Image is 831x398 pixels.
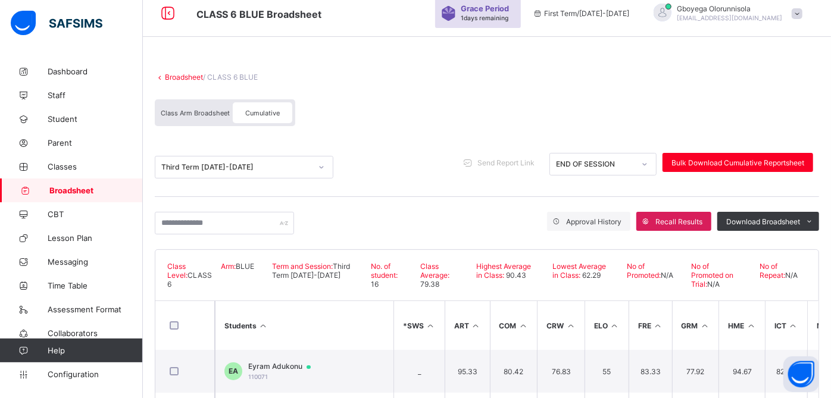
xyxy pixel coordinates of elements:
th: CRW [537,301,585,350]
td: 82.33 [765,350,807,393]
span: Assessment Format [48,305,143,314]
span: Highest Average in Class: [476,262,531,280]
td: _ [393,350,445,393]
th: ICT [765,301,807,350]
img: sticker-purple.71386a28dfed39d6af7621340158ba97.svg [441,6,456,21]
span: 79.38 [420,280,439,289]
a: Broadsheet [165,73,203,82]
span: Collaborators [48,328,143,338]
div: GboyegaOlorunnisola [642,4,808,23]
span: Classes [48,162,143,171]
span: CLASS 6 [167,271,212,289]
td: 83.33 [629,350,672,393]
span: Class Arm Broadsheet [196,8,321,20]
span: No of Promoted on Trial: [691,262,733,289]
span: Cumulative [245,109,280,117]
td: 76.83 [537,350,585,393]
span: Messaging [48,257,143,267]
span: BLUE [236,262,254,271]
div: Third Term [DATE]-[DATE] [161,163,311,172]
span: EA [229,366,238,375]
span: N/A [661,271,673,280]
i: Sort in Ascending Order [653,321,663,330]
span: 16 [371,280,379,289]
th: COM [490,301,538,350]
img: safsims [11,11,102,36]
i: Sort in Ascending Order [426,321,436,330]
i: Sort in Ascending Order [566,321,576,330]
div: END OF SESSION [556,160,635,169]
i: Sort in Ascending Order [518,321,529,330]
i: Sort in Ascending Order [610,321,620,330]
span: 90.43 [504,271,526,280]
span: Approval History [566,217,621,226]
span: / CLASS 6 BLUE [203,73,258,82]
span: Help [48,346,142,355]
td: 77.92 [672,350,719,393]
i: Sort in Ascending Order [746,321,756,330]
button: Open asap [783,356,819,392]
span: [EMAIL_ADDRESS][DOMAIN_NAME] [677,14,783,21]
span: Dashboard [48,67,143,76]
span: Lesson Plan [48,233,143,243]
span: Gboyega Olorunnisola [677,4,783,13]
span: Broadsheet [49,186,143,195]
span: Configuration [48,369,142,379]
span: session/term information [533,9,630,18]
span: Grace Period [461,4,509,13]
span: Bulk Download Cumulative Reportsheet [671,158,804,167]
td: 55 [585,350,629,393]
th: ART [445,301,490,350]
span: Lowest Average in Class: [552,262,606,280]
span: No. of student: [371,262,398,280]
span: CBT [48,209,143,219]
span: 62.29 [580,271,601,280]
span: Send Report Link [477,158,535,167]
span: Eyram Adukonu [248,362,322,371]
span: N/A [785,271,798,280]
td: 80.42 [490,350,538,393]
span: Student [48,114,143,124]
span: N/A [707,280,720,289]
i: Sort in Ascending Order [788,321,798,330]
th: Students [215,301,393,350]
span: 1 days remaining [461,14,508,21]
span: Class Level: [167,262,188,280]
i: Sort in Ascending Order [700,321,710,330]
span: Staff [48,90,143,100]
td: 94.67 [718,350,765,393]
th: FRE [629,301,672,350]
span: 110071 [248,373,268,380]
span: Parent [48,138,143,148]
i: Sort Ascending [258,321,268,330]
span: Time Table [48,281,143,290]
span: Download Broadsheet [726,217,800,226]
th: GRM [672,301,719,350]
span: No of Promoted: [627,262,661,280]
span: Class Average: [420,262,449,280]
span: Arm: [221,262,236,271]
th: HME [718,301,765,350]
th: ELO [585,301,629,350]
span: Recall Results [655,217,702,226]
i: Sort in Ascending Order [471,321,481,330]
span: No of Repeat: [760,262,785,280]
span: Third Term [DATE]-[DATE] [272,262,350,280]
span: Class Arm Broadsheet [161,109,230,117]
span: Term and Session: [272,262,333,271]
td: 95.33 [445,350,490,393]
